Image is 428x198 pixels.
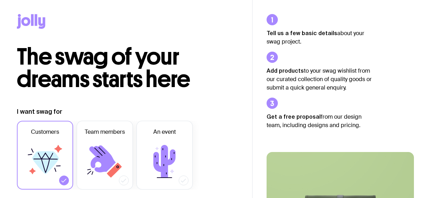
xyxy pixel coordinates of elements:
span: The swag of your dreams starts here [17,43,190,93]
span: Customers [31,128,59,136]
p: about your swag project. [267,29,372,46]
p: to your swag wishlist from our curated collection of quality goods or submit a quick general enqu... [267,66,372,92]
p: from our design team, including designs and pricing. [267,112,372,130]
strong: Tell us a few basic details [267,30,337,36]
span: An event [153,128,176,136]
label: I want swag for [17,107,62,116]
span: Team members [85,128,125,136]
strong: Add products [267,67,304,74]
strong: Get a free proposal [267,113,321,120]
